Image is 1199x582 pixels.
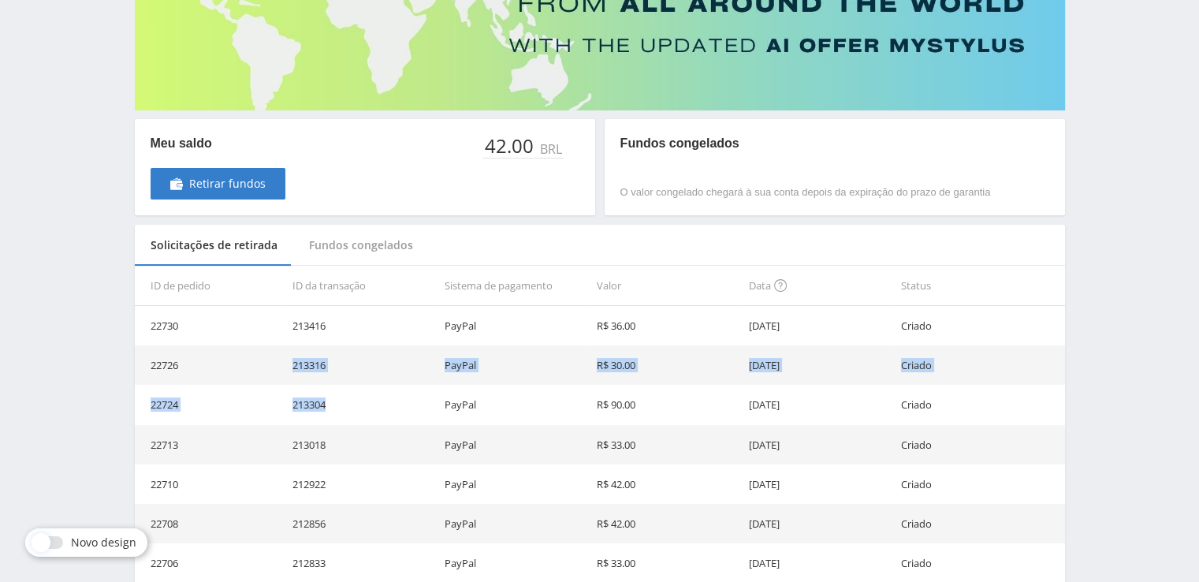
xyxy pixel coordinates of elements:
td: Criado [895,345,1065,385]
th: ID da transação [286,266,438,306]
td: Criado [895,385,1065,424]
div: BRL [537,142,564,156]
td: [DATE] [743,425,895,464]
td: 22730 [135,306,287,345]
td: 212922 [286,464,438,504]
td: PayPal [438,464,590,504]
td: [DATE] [743,345,895,385]
td: 213316 [286,345,438,385]
td: 213416 [286,306,438,345]
th: Data [743,266,895,306]
th: Status [895,266,1065,306]
td: Criado [895,425,1065,464]
td: [DATE] [743,504,895,543]
td: R$ 42.00 [590,504,743,543]
td: [DATE] [743,306,895,345]
p: Fundos congelados [620,135,991,152]
td: PayPal [438,504,590,543]
td: Criado [895,504,1065,543]
td: PayPal [438,385,590,424]
td: 22710 [135,464,287,504]
div: Fundos congelados [293,225,429,267]
td: 213018 [286,425,438,464]
th: Sistema de pagamento [438,266,590,306]
td: 213304 [286,385,438,424]
p: Meu saldo [151,135,285,152]
td: PayPal [438,345,590,385]
a: Retirar fundos [151,168,285,200]
td: PayPal [438,425,590,464]
span: Novo design [71,536,136,549]
div: 42.00 [483,135,537,157]
td: 22724 [135,385,287,424]
td: 22713 [135,425,287,464]
td: 22708 [135,504,287,543]
td: R$ 36.00 [590,306,743,345]
th: Valor [590,266,743,306]
td: [DATE] [743,385,895,424]
div: Solicitações de retirada [135,225,293,267]
p: O valor congelado chegará à sua conta depois da expiração do prazo de garantia [620,185,991,200]
td: PayPal [438,306,590,345]
td: Criado [895,464,1065,504]
td: Criado [895,306,1065,345]
td: [DATE] [743,464,895,504]
td: R$ 90.00 [590,385,743,424]
td: R$ 42.00 [590,464,743,504]
td: R$ 30.00 [590,345,743,385]
th: ID de pedido [135,266,287,306]
td: 212856 [286,504,438,543]
span: Retirar fundos [189,177,266,190]
td: R$ 33.00 [590,425,743,464]
td: 22726 [135,345,287,385]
